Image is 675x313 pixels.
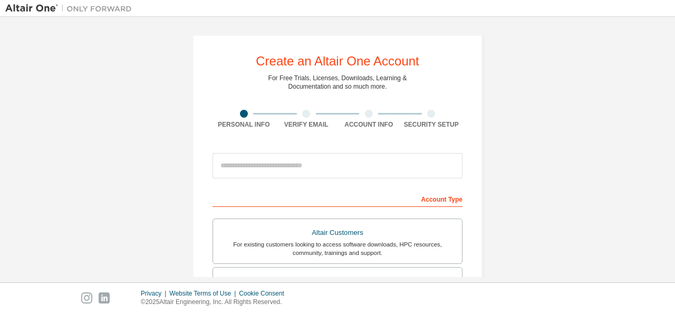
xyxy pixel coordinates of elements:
[219,274,456,289] div: Students
[81,292,92,303] img: instagram.svg
[400,120,463,129] div: Security Setup
[213,190,462,207] div: Account Type
[219,240,456,257] div: For existing customers looking to access software downloads, HPC resources, community, trainings ...
[141,298,291,307] p: © 2025 Altair Engineering, Inc. All Rights Reserved.
[268,74,407,91] div: For Free Trials, Licenses, Downloads, Learning & Documentation and so much more.
[219,225,456,240] div: Altair Customers
[337,120,400,129] div: Account Info
[239,289,290,298] div: Cookie Consent
[169,289,239,298] div: Website Terms of Use
[213,120,275,129] div: Personal Info
[275,120,338,129] div: Verify Email
[99,292,110,303] img: linkedin.svg
[141,289,169,298] div: Privacy
[5,3,137,14] img: Altair One
[256,55,419,68] div: Create an Altair One Account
